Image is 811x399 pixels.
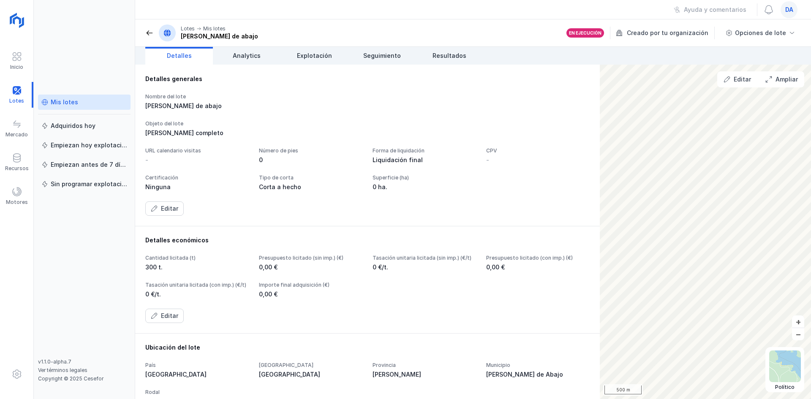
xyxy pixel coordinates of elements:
a: Empiezan hoy explotación [38,138,131,153]
a: Sin programar explotación [38,176,131,192]
div: [PERSON_NAME] de abajo [181,32,258,41]
a: Analytics [213,47,280,65]
a: Adquiridos hoy [38,118,131,133]
div: Presupuesto licitado (con imp.) (€) [486,255,590,261]
span: Resultados [433,52,466,60]
div: Detalles generales [145,75,590,83]
div: [GEOGRAPHIC_DATA] [145,370,249,379]
div: [GEOGRAPHIC_DATA] [259,370,362,379]
div: País [145,362,249,369]
button: Ampliar [760,72,803,87]
div: Provincia [373,362,476,369]
div: Copyright © 2025 Cesefor [38,375,131,382]
div: Lotes [181,25,195,32]
span: Explotación [297,52,332,60]
button: – [792,328,804,340]
img: political.webp [769,350,801,382]
div: Nombre del lote [145,93,249,100]
div: v1.1.0-alpha.7 [38,358,131,365]
div: - [486,156,489,164]
a: Resultados [416,47,483,65]
div: CPV [486,147,590,154]
div: Rodal [145,389,249,396]
div: [PERSON_NAME] de Abajo [486,370,590,379]
div: [PERSON_NAME] de abajo [145,102,249,110]
a: Empiezan antes de 7 días [38,157,131,172]
span: Seguimiento [363,52,401,60]
div: 0 €/t. [373,263,476,271]
span: Analytics [233,52,261,60]
div: Empiezan hoy explotación [51,141,127,149]
div: En ejecución [569,30,601,36]
div: [PERSON_NAME] [373,370,476,379]
div: Recursos [5,165,29,172]
a: Explotación [280,47,348,65]
div: Certificación [145,174,249,181]
div: Tasación unitaria licitada (con imp.) (€/t) [145,282,249,288]
button: Editar [145,309,184,323]
div: Número de pies [259,147,362,154]
div: Mis lotes [203,25,226,32]
img: logoRight.svg [6,10,27,31]
span: da [785,5,793,14]
div: Ninguna [145,183,249,191]
div: Tipo de corta [259,174,362,181]
div: Opciones de lote [735,29,786,37]
div: Adquiridos hoy [51,122,95,130]
div: [PERSON_NAME] completo [145,129,590,137]
div: Sin programar explotación [51,180,127,188]
div: 0,00 € [259,263,362,271]
button: + [792,315,804,328]
div: 0,00 € [259,290,362,299]
div: Político [769,384,801,391]
span: Detalles [167,52,192,60]
div: Empiezan antes de 7 días [51,160,127,169]
button: Editar [718,72,757,87]
a: Ver términos legales [38,367,87,373]
div: Editar [161,312,178,320]
div: [GEOGRAPHIC_DATA] [259,362,362,369]
div: Superficie (ha) [373,174,476,181]
div: Importe final adquisición (€) [259,282,362,288]
div: Ubicación del lote [145,343,590,352]
a: Seguimiento [348,47,416,65]
div: 0 €/t. [145,290,249,299]
div: Tasación unitaria licitada (sin imp.) (€/t) [373,255,476,261]
div: Editar [161,204,178,213]
div: Liquidación final [373,156,476,164]
div: Presupuesto licitado (sin imp.) (€) [259,255,362,261]
div: Municipio [486,362,590,369]
div: Ayuda y comentarios [684,5,746,14]
div: Mis lotes [51,98,78,106]
div: Ampliar [776,75,798,84]
div: Motores [6,199,28,206]
div: 300 t. [145,263,249,271]
div: 0,00 € [486,263,590,271]
div: URL calendario visitas [145,147,249,154]
a: Detalles [145,47,213,65]
div: Mercado [5,131,28,138]
div: - [145,156,148,164]
button: Editar [145,201,184,216]
div: 0 [259,156,362,164]
a: Mis lotes [38,95,131,110]
div: 0 ha. [373,183,476,191]
div: Editar [734,75,751,84]
div: Inicio [10,64,23,71]
div: Objeto del lote [145,120,590,127]
div: Forma de liquidación [373,147,476,154]
button: Ayuda y comentarios [668,3,752,17]
div: Detalles económicos [145,236,590,244]
div: Creado por tu organización [616,27,716,39]
div: Corta a hecho [259,183,362,191]
div: Cantidad licitada (t) [145,255,249,261]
